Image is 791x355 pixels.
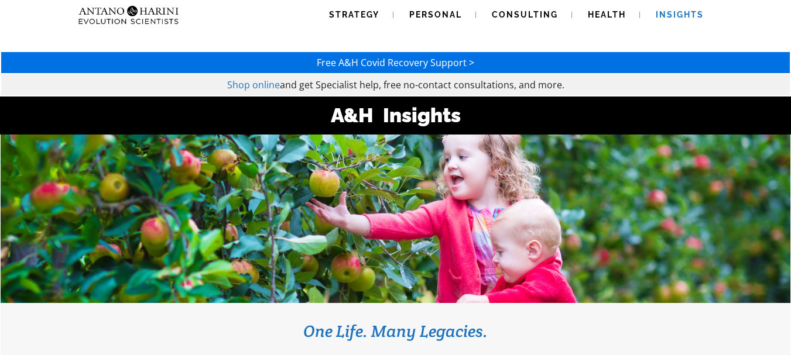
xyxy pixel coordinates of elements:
[329,10,379,19] span: Strategy
[409,10,462,19] span: Personal
[280,78,564,91] span: and get Specialist help, free no-contact consultations, and more.
[18,320,773,342] h3: One Life. Many Legacies.
[331,104,461,127] strong: A&H Insights
[317,56,474,69] a: Free A&H Covid Recovery Support >
[227,78,280,91] a: Shop online
[492,10,558,19] span: Consulting
[588,10,626,19] span: Health
[656,10,704,19] span: Insights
